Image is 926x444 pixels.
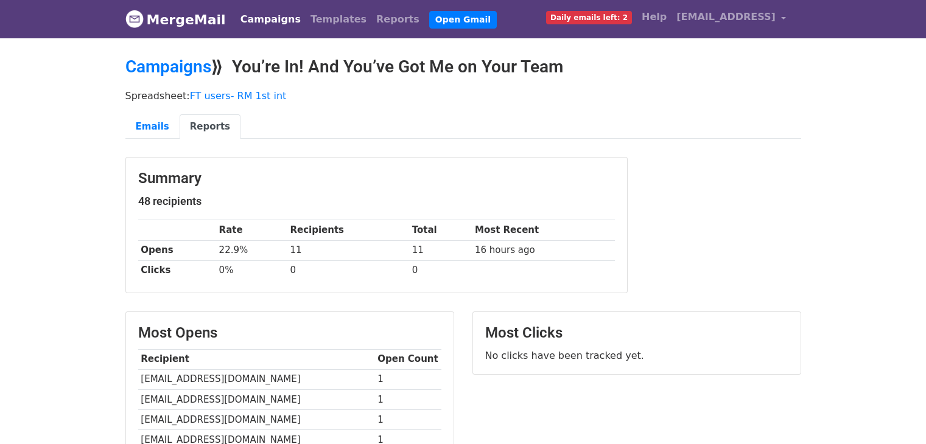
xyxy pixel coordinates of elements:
p: Spreadsheet: [125,89,801,102]
th: Recipient [138,349,375,369]
th: Most Recent [472,220,614,240]
td: [EMAIL_ADDRESS][DOMAIN_NAME] [138,409,375,429]
td: [EMAIL_ADDRESS][DOMAIN_NAME] [138,369,375,389]
a: MergeMail [125,7,226,32]
a: Emails [125,114,180,139]
a: Templates [306,7,371,32]
td: [EMAIL_ADDRESS][DOMAIN_NAME] [138,389,375,409]
img: MergeMail logo [125,10,144,28]
a: Campaigns [125,57,211,77]
td: 16 hours ago [472,240,614,260]
a: Reports [180,114,240,139]
th: Open Count [375,349,441,369]
a: Help [637,5,672,29]
h3: Most Opens [138,324,441,342]
td: 1 [375,389,441,409]
h3: Summary [138,170,615,187]
th: Total [409,220,472,240]
td: 22.9% [216,240,287,260]
td: 1 [375,409,441,429]
h3: Most Clicks [485,324,788,342]
a: Campaigns [236,7,306,32]
p: No clicks have been tracked yet. [485,349,788,362]
a: Daily emails left: 2 [541,5,637,29]
td: 11 [287,240,409,260]
td: 1 [375,369,441,389]
a: [EMAIL_ADDRESS] [672,5,791,33]
h5: 48 recipients [138,195,615,208]
th: Clicks [138,260,216,280]
td: 0% [216,260,287,280]
td: 0 [287,260,409,280]
td: 0 [409,260,472,280]
th: Recipients [287,220,409,240]
span: [EMAIL_ADDRESS] [676,10,776,24]
a: FT users- RM 1st int [190,90,287,102]
td: 11 [409,240,472,260]
th: Opens [138,240,216,260]
a: Reports [371,7,424,32]
th: Rate [216,220,287,240]
h2: ⟫ You’re In! And You’ve Got Me on Your Team [125,57,801,77]
a: Open Gmail [429,11,497,29]
span: Daily emails left: 2 [546,11,632,24]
